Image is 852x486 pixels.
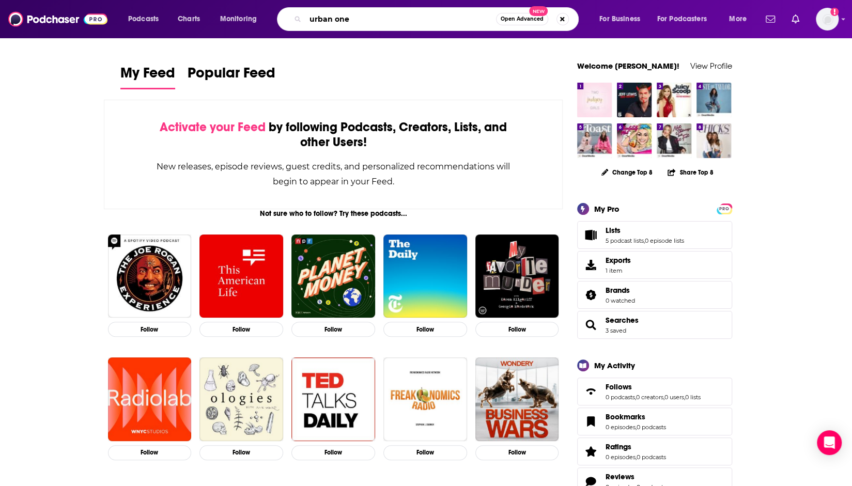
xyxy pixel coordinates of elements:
button: open menu [121,11,172,27]
a: 0 episodes [606,424,636,431]
span: Lists [577,221,732,249]
a: Lists [606,226,684,235]
button: Share Top 8 [667,162,714,182]
a: Brands [606,286,635,295]
img: Not Skinny But Not Fat [657,123,691,158]
button: Follow [475,322,559,337]
span: PRO [718,205,731,213]
span: , [684,394,685,401]
input: Search podcasts, credits, & more... [305,11,496,27]
span: Follows [606,382,632,391]
svg: Add a profile image [830,8,839,16]
span: My Feed [120,64,175,88]
a: My Feed [120,64,175,89]
span: , [663,394,664,401]
span: New [529,6,548,16]
div: Not sure who to follow? Try these podcasts... [104,209,563,218]
button: Follow [291,322,375,337]
a: 0 episode lists [645,237,684,244]
img: Jeff Lewis Has Issues [617,83,652,117]
span: For Business [599,12,640,26]
img: Taste of Taylor [696,83,731,117]
button: open menu [722,11,760,27]
button: open menu [213,11,270,27]
span: Exports [581,258,601,272]
a: View Profile [690,61,732,71]
a: TED Talks Daily [291,357,375,441]
a: PRO [718,204,731,212]
span: Reviews [606,472,634,481]
button: Follow [383,445,467,460]
span: , [636,453,637,461]
a: The Daily [383,234,467,318]
button: Follow [199,322,283,337]
a: 0 episodes [606,453,636,461]
div: My Pro [594,204,619,214]
a: This American Life [199,234,283,318]
img: Ologies with Alie Ward [199,357,283,441]
img: The Joe Rogan Experience [108,234,192,318]
a: Chicks in the Office [696,123,731,158]
button: open menu [650,11,722,27]
span: Bookmarks [606,412,645,421]
button: Show profile menu [816,8,839,30]
a: Follows [606,382,701,391]
span: , [635,394,636,401]
span: Lists [606,226,621,235]
a: Two Judgey Girls [577,83,612,117]
button: Follow [383,322,467,337]
span: Ratings [577,437,732,465]
span: Exports [606,256,631,265]
a: Brands [581,288,601,302]
a: 5 podcast lists [606,237,644,244]
a: 0 podcasts [637,453,666,461]
a: 0 podcasts [637,424,666,431]
img: Freakonomics Radio [383,357,467,441]
a: Radiolab [108,357,192,441]
span: Searches [577,311,732,339]
div: New releases, episode reviews, guest credits, and personalized recommendations will begin to appe... [156,159,511,189]
div: Open Intercom Messenger [817,430,842,455]
button: Follow [291,445,375,460]
a: Popular Feed [188,64,275,89]
span: Follows [577,378,732,405]
img: The Toast [577,123,612,158]
a: Ratings [606,442,666,451]
img: Planet Money [291,234,375,318]
a: Charts [171,11,206,27]
div: Search podcasts, credits, & more... [287,7,588,31]
button: open menu [592,11,653,27]
span: Brands [577,281,732,309]
div: by following Podcasts, Creators, Lists, and other Users! [156,120,511,150]
img: My Favorite Murder with Karen Kilgariff and Georgia Hardstark [475,234,559,318]
span: , [636,424,637,431]
span: Bookmarks [577,407,732,435]
img: Absolutely Not [617,123,652,158]
img: Juicy Scoop with Heather McDonald [657,83,691,117]
button: Follow [108,445,192,460]
a: Welcome [PERSON_NAME]! [577,61,679,71]
div: My Activity [594,360,635,370]
span: Logged in as Mallory813 [816,8,839,30]
span: Monitoring [220,12,257,26]
a: 0 users [664,394,684,401]
a: Searches [606,316,639,325]
a: Business Wars [475,357,559,441]
a: 0 podcasts [606,394,635,401]
a: Lists [581,228,601,242]
span: 1 item [606,267,631,274]
a: 0 creators [636,394,663,401]
button: Open AdvancedNew [496,13,548,25]
button: Follow [475,445,559,460]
